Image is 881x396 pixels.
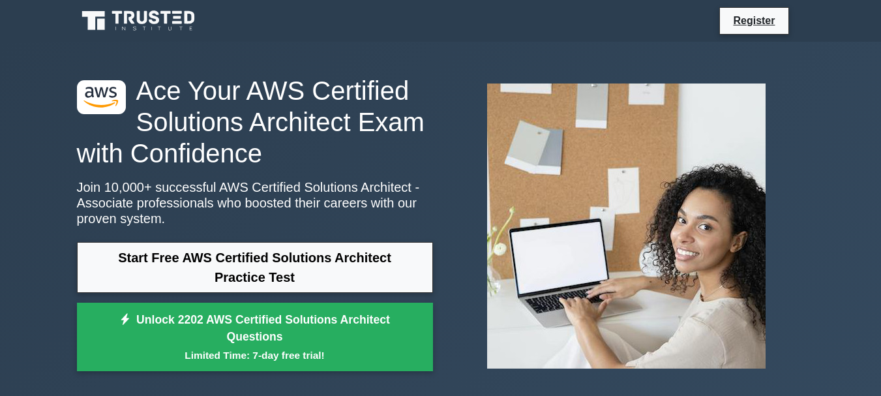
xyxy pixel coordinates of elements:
a: Start Free AWS Certified Solutions Architect Practice Test [77,242,433,293]
h1: Ace Your AWS Certified Solutions Architect Exam with Confidence [77,75,433,169]
small: Limited Time: 7-day free trial! [93,348,417,363]
a: Register [725,12,783,29]
p: Join 10,000+ successful AWS Certified Solutions Architect - Associate professionals who boosted t... [77,179,433,226]
a: Unlock 2202 AWS Certified Solutions Architect QuestionsLimited Time: 7-day free trial! [77,303,433,372]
